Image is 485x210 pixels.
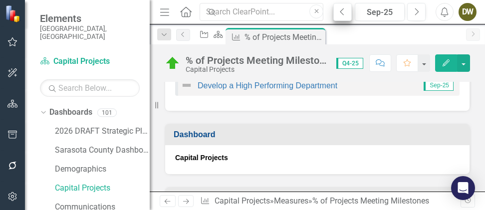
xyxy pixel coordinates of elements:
span: Q4-25 [336,58,363,69]
input: Search ClearPoint... [200,3,323,21]
img: Not Defined [181,79,193,91]
a: Develop a High Performing Department [198,81,337,90]
img: On Target [165,55,181,71]
a: Capital Projects [40,56,140,67]
div: » » [200,196,460,207]
div: % of Projects Meeting Milestones [312,196,429,206]
div: 101 [97,108,117,117]
div: % of Projects Meeting Milestones [186,55,326,66]
span: Sep-25 [424,80,454,91]
div: % of Projects Meeting Milestones [244,31,323,43]
a: Capital Projects [55,183,150,194]
a: Dashboards [49,107,92,118]
small: [GEOGRAPHIC_DATA], [GEOGRAPHIC_DATA] [40,24,140,41]
input: Search Below... [40,79,140,97]
a: Demographics [55,164,150,175]
span: Elements [40,12,140,24]
button: DW [459,3,477,21]
button: Sep-25 [355,3,405,21]
a: 2026 DRAFT Strategic Plan [55,126,150,137]
strong: Capital Projects [175,154,228,162]
a: Measures [274,196,308,206]
div: Capital Projects [186,66,326,73]
h3: Dashboard [174,130,465,139]
a: Sarasota County Dashboard [55,145,150,156]
img: ClearPoint Strategy [4,4,23,23]
a: Capital Projects [215,196,270,206]
div: Sep-25 [358,6,401,18]
div: Open Intercom Messenger [451,176,475,200]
